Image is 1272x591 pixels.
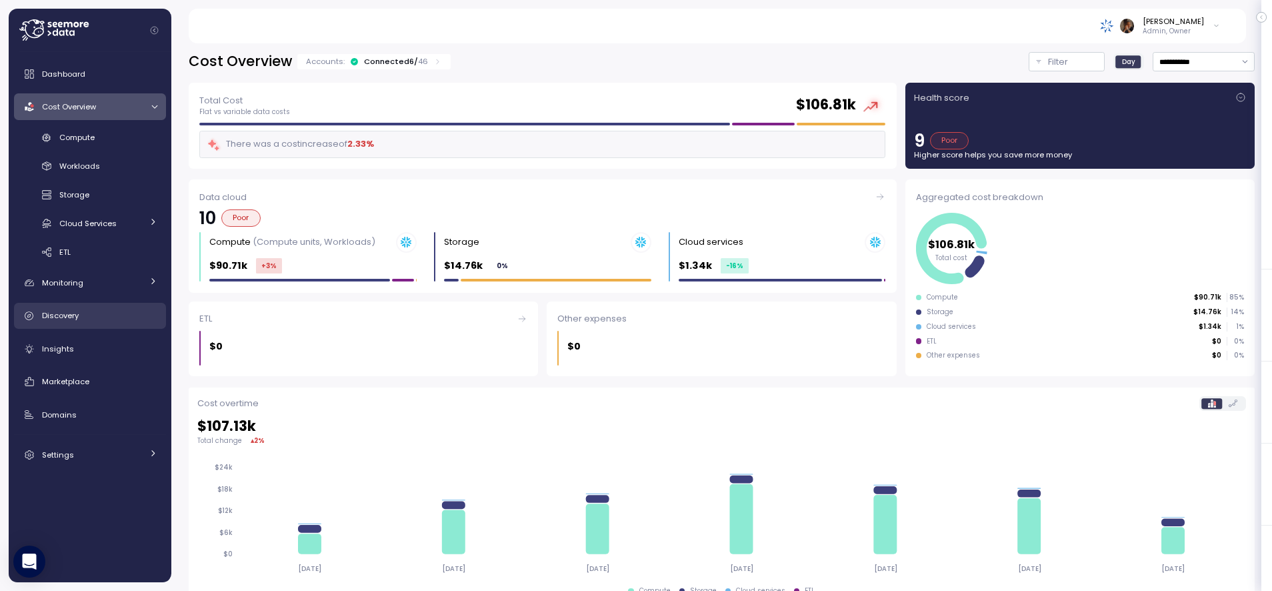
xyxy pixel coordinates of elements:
h2: $ 107.13k [197,417,1246,436]
p: Flat vs variable data costs [199,107,290,117]
span: Cost Overview [42,101,96,112]
p: $1.34k [679,258,712,273]
p: $90.71k [209,258,247,273]
div: Data cloud [199,191,885,204]
p: $14.76k [1193,308,1221,317]
tspan: [DATE] [442,564,465,573]
div: Aggregated cost breakdown [916,191,1244,204]
p: 14 % [1227,308,1243,317]
a: Storage [14,184,166,206]
a: Insights [14,336,166,362]
p: Accounts: [306,56,345,67]
p: $0 [1212,351,1221,360]
a: ETL [14,241,166,263]
p: Total Cost [199,94,290,107]
a: Settings [14,442,166,468]
div: +3 % [256,258,282,273]
a: Cost Overview [14,93,166,120]
div: Other expenses [557,312,885,326]
p: 0 % [1227,351,1243,360]
p: 1 % [1227,322,1243,332]
div: Connected 6 / [364,56,428,67]
span: Marketplace [42,376,89,387]
div: -16 % [721,258,749,273]
a: Cloud Services [14,212,166,234]
div: 2 % [254,436,265,446]
div: Accounts:Connected6/46 [297,54,451,69]
a: Marketplace [14,368,166,395]
tspan: Total cost [935,253,967,262]
div: Poor [221,209,261,227]
tspan: [DATE] [586,564,609,573]
div: Cloud services [927,322,976,332]
p: (Compute units, Workloads) [253,235,375,248]
span: Compute [59,132,95,143]
tspan: $6k [219,528,233,537]
p: 85 % [1227,293,1243,302]
span: Monitoring [42,277,83,288]
div: 2.33 % [347,137,374,151]
p: $90.71k [1194,293,1221,302]
a: Workloads [14,155,166,177]
button: Filter [1029,52,1105,71]
div: ▴ [251,436,265,446]
tspan: $0 [223,550,233,558]
p: $0 [1212,337,1221,346]
tspan: $18k [217,485,233,494]
span: Insights [42,344,74,354]
a: Discovery [14,303,166,330]
a: Domains [14,402,166,428]
tspan: [DATE] [1017,564,1041,573]
span: Settings [42,450,74,460]
button: Collapse navigation [146,25,163,35]
tspan: [DATE] [874,564,897,573]
span: Workloads [59,161,100,171]
p: 10 [199,209,216,227]
a: Monitoring [14,269,166,296]
a: Compute [14,127,166,149]
div: Open Intercom Messenger [13,546,45,578]
h2: Cost Overview [189,52,292,71]
p: 0 % [1227,337,1243,346]
span: Day [1122,57,1135,67]
p: Admin, Owner [1143,27,1204,36]
div: Other expenses [927,351,980,360]
h2: $ 106.81k [796,95,856,115]
p: Filter [1048,55,1068,69]
tspan: $106.81k [928,237,975,252]
p: Total change [197,436,242,446]
span: ETL [59,247,71,257]
span: Domains [42,410,77,420]
span: Dashboard [42,69,85,79]
p: $0 [567,339,581,354]
tspan: [DATE] [298,564,321,573]
span: Storage [59,189,89,200]
div: Compute [927,293,958,302]
p: $0 [209,339,223,354]
p: $1.34k [1199,322,1221,332]
div: Compute [209,235,375,249]
div: ETL [927,337,937,346]
p: 9 [914,132,925,149]
a: ETL$0 [189,302,538,377]
p: Higher score helps you save more money [914,149,1246,160]
div: ETL [199,312,527,326]
div: Storage [444,235,479,249]
div: There was a cost increase of [207,137,374,152]
div: Poor [930,132,969,149]
span: Cloud Services [59,218,117,229]
p: $14.76k [444,258,483,273]
div: Cloud services [679,235,743,249]
tspan: $12k [218,507,233,516]
tspan: [DATE] [1161,564,1185,573]
a: Dashboard [14,61,166,87]
span: Discovery [42,310,79,321]
div: [PERSON_NAME] [1143,16,1204,27]
p: Cost overtime [197,397,259,410]
div: 0 % [491,258,513,273]
p: Health score [914,91,969,105]
tspan: [DATE] [730,564,753,573]
tspan: $24k [215,464,233,472]
div: Storage [927,308,953,317]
